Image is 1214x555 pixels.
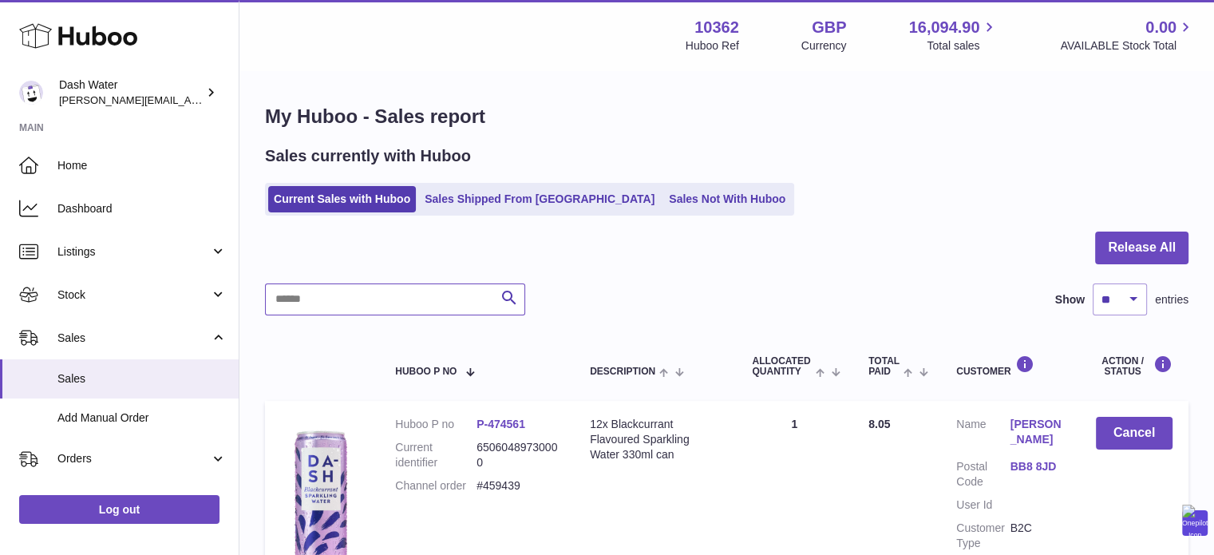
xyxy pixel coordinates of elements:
div: Currency [801,38,847,54]
span: Description [590,367,655,377]
span: Total sales [927,38,998,54]
dt: Name [956,417,1010,451]
h2: Sales currently with Huboo [265,145,471,167]
span: 8.05 [868,418,890,430]
a: 16,094.90 Total sales [908,17,998,54]
dd: #459439 [477,478,558,494]
span: Orders [57,451,210,466]
div: Huboo Ref [686,38,739,54]
a: Log out [19,495,219,524]
span: Huboo P no [395,367,457,377]
a: P-474561 [477,418,525,430]
img: james@dash-water.com [19,81,43,105]
dd: 65060489730000 [477,440,558,470]
span: 0.00 [1145,17,1176,38]
div: 12x Blackcurrant Flavoured Sparkling Water 330ml can [590,417,720,462]
span: Add Manual Order [57,410,227,426]
strong: 10362 [694,17,739,38]
a: [PERSON_NAME] [1010,417,1064,447]
div: Action / Status [1096,355,1172,377]
a: 0.00 AVAILABLE Stock Total [1060,17,1195,54]
dt: Current identifier [395,440,477,470]
h1: My Huboo - Sales report [265,104,1188,129]
a: BB8 8JD [1010,459,1064,474]
span: ALLOCATED Quantity [752,356,811,377]
button: Release All [1095,232,1188,264]
dt: Postal Code [956,459,1010,490]
dt: Customer Type [956,521,1010,551]
span: Stock [57,287,210,303]
span: 16,094.90 [908,17,979,38]
button: Cancel [1096,417,1172,450]
a: Current Sales with Huboo [268,186,416,212]
dt: User Id [956,498,1010,513]
span: Dashboard [57,201,227,216]
span: Sales [57,371,227,387]
div: Customer [956,355,1064,377]
div: Dash Water [59,77,203,108]
span: Home [57,158,227,173]
strong: GBP [812,17,846,38]
span: Total paid [868,356,900,377]
span: Listings [57,244,210,260]
a: Sales Not With Huboo [663,186,791,212]
label: Show [1055,292,1085,307]
dd: B2C [1010,521,1064,551]
span: entries [1155,292,1188,307]
span: [PERSON_NAME][EMAIL_ADDRESS][DOMAIN_NAME] [59,93,320,106]
dt: Channel order [395,478,477,494]
dt: Huboo P no [395,417,477,432]
span: AVAILABLE Stock Total [1060,38,1195,54]
a: Sales Shipped From [GEOGRAPHIC_DATA] [419,186,660,212]
span: Sales [57,331,210,346]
